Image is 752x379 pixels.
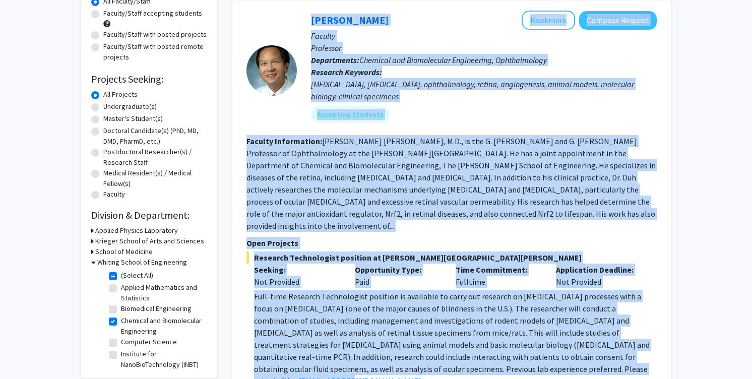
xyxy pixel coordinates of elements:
div: [MEDICAL_DATA], [MEDICAL_DATA], ophthalmology, retina, angiogenesis, animal models, molecular bio... [311,78,657,102]
div: Fulltime [448,264,549,288]
p: Seeking: [254,264,340,276]
label: Biomedical Engineering [121,303,192,314]
b: Research Keywords: [311,67,382,77]
label: Faculty/Staff with posted remote projects [103,41,207,62]
button: Add Elia Duh to Bookmarks [522,11,575,30]
mat-chip: Accepting Students [311,106,390,122]
label: Doctoral Candidate(s) (PhD, MD, DMD, PharmD, etc.) [103,125,207,147]
p: Faculty [311,30,657,42]
div: Paid [347,264,448,288]
b: Departments: [311,55,359,65]
p: Open Projects [246,237,657,249]
label: Medical Resident(s) / Medical Fellow(s) [103,168,207,189]
label: Chemical and Biomolecular Engineering [121,315,205,337]
p: Application Deadline: [556,264,642,276]
a: [PERSON_NAME] [311,14,389,26]
label: Undergraduate(s) [103,101,157,112]
h3: Whiting School of Engineering [97,257,187,268]
span: Chemical and Biomolecular Engineering, Ophthalmology [359,55,547,65]
h2: Projects Seeking: [91,73,207,85]
label: Faculty/Staff with posted projects [103,29,207,40]
fg-read-more: [PERSON_NAME] [PERSON_NAME], M.D., is the G. [PERSON_NAME] and G. [PERSON_NAME] Professor of Opht... [246,136,656,231]
b: Faculty Information: [246,136,322,146]
h2: Division & Department: [91,209,207,221]
p: Professor [311,42,657,54]
h3: Applied Physics Laboratory [95,225,178,236]
label: (Select All) [121,270,153,281]
h3: School of Medicine [95,246,153,257]
button: Compose Request to Elia Duh [579,11,657,30]
p: Opportunity Type: [355,264,441,276]
label: Computer Science [121,337,177,347]
label: Faculty/Staff accepting students [103,8,202,19]
label: Postdoctoral Researcher(s) / Research Staff [103,147,207,168]
label: Master's Student(s) [103,113,163,124]
span: Research Technologist position at [PERSON_NAME][GEOGRAPHIC_DATA][PERSON_NAME] [246,251,657,264]
div: Not Provided [548,264,649,288]
iframe: Chat [8,334,43,371]
label: Faculty [103,189,125,200]
label: Applied Mathematics and Statistics [121,282,205,303]
div: Not Provided [254,276,340,288]
p: Time Commitment: [456,264,541,276]
label: All Projects [103,89,138,100]
label: Institute for NanoBioTechnology (INBT) [121,349,205,370]
h3: Krieger School of Arts and Sciences [95,236,204,246]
